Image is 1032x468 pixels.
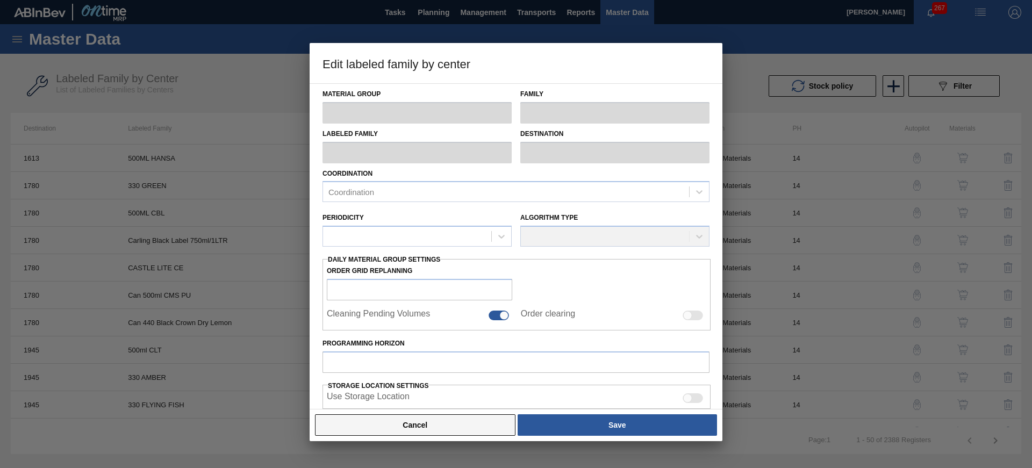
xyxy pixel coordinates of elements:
[322,170,372,177] label: Coordination
[322,336,709,351] label: Programming Horizon
[327,309,430,322] label: Cleaning Pending Volumes
[310,43,722,84] h3: Edit labeled family by center
[520,87,709,102] label: Family
[521,309,575,322] label: Order clearing
[327,263,512,279] label: Order Grid Replanning
[327,392,410,405] label: When enabled, the system will display stocks from different storage locations.
[520,214,578,221] label: Algorithm Type
[328,382,429,390] span: Storage Location Settings
[328,188,374,197] div: Coordination
[518,414,717,436] button: Save
[328,256,440,263] span: Daily Material Group Settings
[315,414,515,436] button: Cancel
[322,214,364,221] label: Periodicity
[520,126,709,142] label: Destination
[322,126,512,142] label: Labeled Family
[322,87,512,102] label: Material Group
